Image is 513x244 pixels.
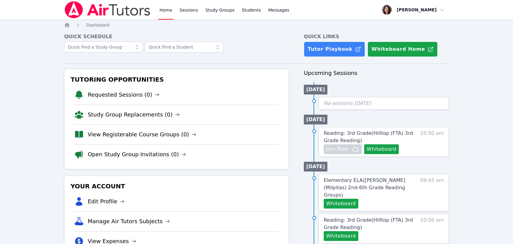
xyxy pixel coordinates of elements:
span: 10:50 am [420,130,444,154]
img: Air Tutors [64,1,151,18]
span: Reading: 3rd Grade ( Hilltop (FTA) 3rd Grade Reading ) [324,217,413,230]
span: Elementary ELA ( [PERSON_NAME] (Milpitas) 2nd-6th Grade Reading Groups ) [324,177,405,198]
a: Reading: 3rd Grade(Hilltop (FTA) 3rd Grade Reading) [324,216,414,231]
h4: Quick Schedule [64,33,289,40]
span: Reading: 3rd Grade ( Hilltop (FTA) 3rd Grade Reading ) [324,130,413,143]
button: Whiteboard [364,144,399,154]
li: [DATE] [304,115,327,124]
button: Whiteboard [324,199,358,209]
span: No sessions [DATE] [324,100,371,106]
span: Join Now [326,146,348,153]
a: View Registerable Course Groups (0) [88,130,196,139]
a: Requested Sessions (0) [88,91,160,99]
button: Whiteboard Home [368,42,438,57]
h4: Quick Links [304,33,449,40]
a: Study Group Replacements (0) [88,110,180,119]
h3: Upcoming Sessions [304,69,449,77]
button: Whiteboard [324,231,358,241]
input: Quick Find a Study Group [64,42,142,53]
a: Edit Profile [88,197,125,206]
a: Reading: 3rd Grade(Hilltop (FTA) 3rd Grade Reading) [324,130,414,144]
a: Manage Air Tutors Subjects [88,217,170,226]
input: Quick Find a Student [145,42,223,53]
button: Join Now [324,144,362,154]
span: Dashboard [86,23,109,28]
h3: Tutoring Opportunities [69,74,284,85]
span: Messages [268,7,289,13]
span: 10:50 am [420,216,444,241]
a: Elementary ELA([PERSON_NAME] (Milpitas) 2nd-6th Grade Reading Groups) [324,177,414,199]
li: [DATE] [304,85,327,94]
a: Dashboard [86,22,109,28]
nav: Breadcrumb [64,22,449,28]
a: Tutor Playbook [304,42,365,57]
h3: Your Account [69,181,284,192]
a: Open Study Group Invitations (0) [88,150,186,159]
li: [DATE] [304,162,327,172]
span: 09:45 am [420,177,444,209]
